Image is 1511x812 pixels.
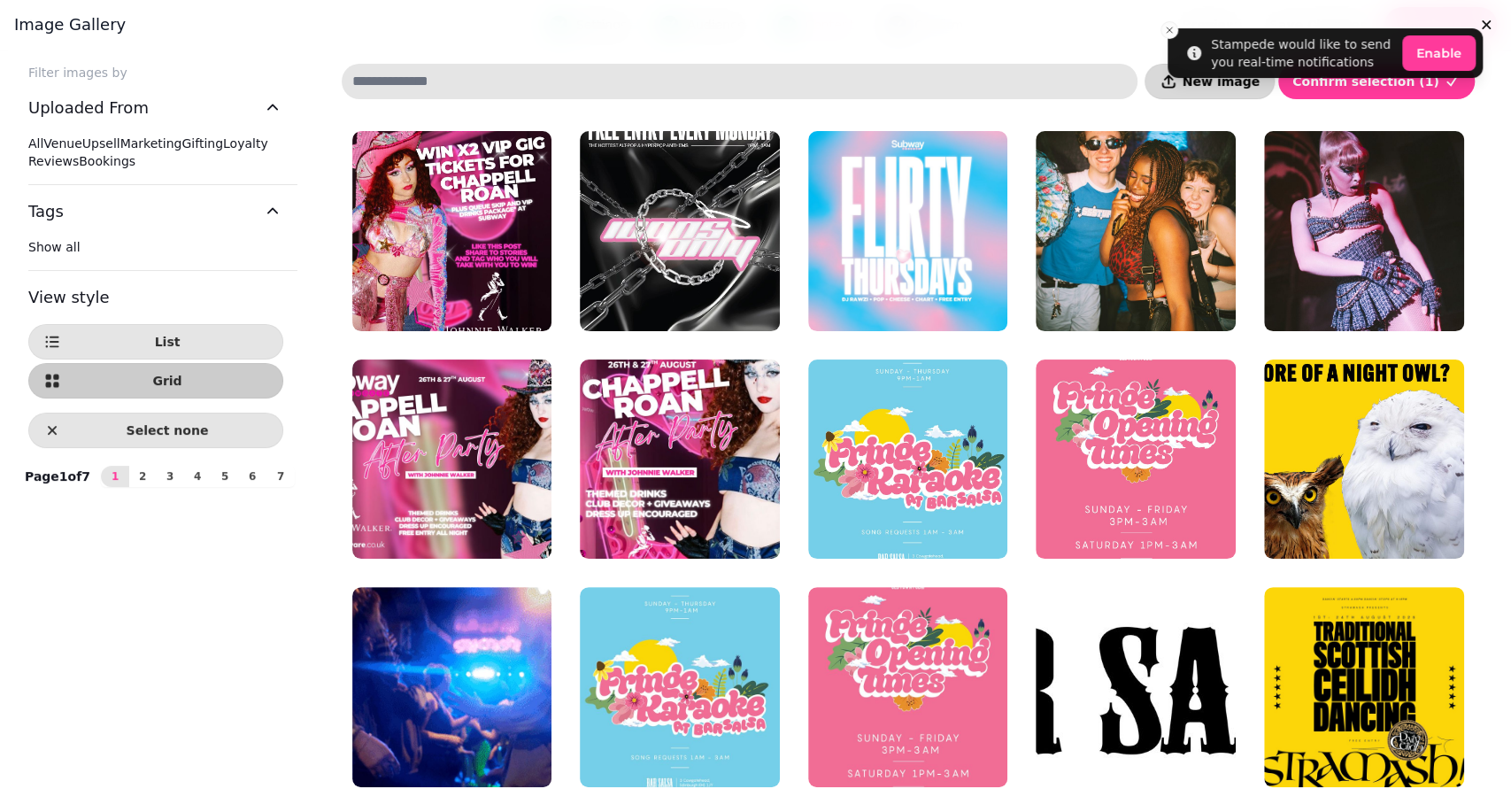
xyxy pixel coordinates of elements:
[1264,587,1464,787] img: Daily Ceilidh Double 2025_SQ YELLOW.png
[352,587,552,787] img: daily mailer-Animated Image (Small).gif
[1278,64,1475,99] button: Confirm selection (1)
[156,466,184,487] button: 3
[128,466,157,487] button: 2
[580,131,780,331] img: 500428482_18361957618180720_2467721599549467611_n.jpg
[66,375,268,387] span: Grid
[79,154,135,168] span: Bookings
[352,131,552,331] img: Giveaway.jpeg
[218,471,232,482] span: 5
[181,136,223,151] span: Gifting
[266,466,295,487] button: 7
[163,471,177,482] span: 3
[211,466,239,487] button: 5
[1292,75,1439,88] span: Confirm selection ( 1 )
[238,466,266,487] button: 6
[1264,360,1464,560] img: Night owls.png
[580,587,780,787] img: for-web-blue.jpg
[28,185,283,238] button: Tags
[28,285,283,310] h3: View style
[274,471,288,482] span: 7
[808,587,1008,787] img: for-web-pink.jpg
[28,240,81,254] span: Show all
[28,154,79,168] span: Reviews
[1036,360,1236,560] img: cropped.png
[66,424,268,437] span: Select none
[66,336,268,348] span: List
[101,466,295,487] nav: Pagination
[43,136,81,151] span: Venue
[352,360,552,560] img: web-landscape.jpg
[28,135,283,184] div: Uploaded From
[245,471,259,482] span: 6
[1036,131,1236,331] img: icons.jpg
[120,136,182,151] span: Marketing
[808,131,1008,331] img: Flirty-Thurs-F_SQ.png
[1145,64,1275,99] button: New image
[14,14,1497,35] h3: Image gallery
[135,471,150,482] span: 2
[18,468,97,485] p: Page 1 of 7
[190,471,204,482] span: 4
[28,413,283,448] button: Select none
[223,136,268,151] span: Loyalty
[580,360,780,560] img: for-web.jpg
[28,238,283,270] div: Tags
[28,81,283,135] button: Uploaded From
[82,136,120,151] span: Upsell
[1036,587,1236,787] img: SALSA HIGH RES VECTOR.png
[14,64,297,81] label: Filter images by
[808,360,1008,560] img: crop 2.png
[183,466,212,487] button: 4
[101,466,129,487] button: 1
[1264,131,1464,331] img: tracks.jpg
[28,136,43,151] span: All
[108,471,122,482] span: 1
[28,363,283,398] button: Grid
[1183,75,1260,88] span: New image
[28,324,283,360] button: List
